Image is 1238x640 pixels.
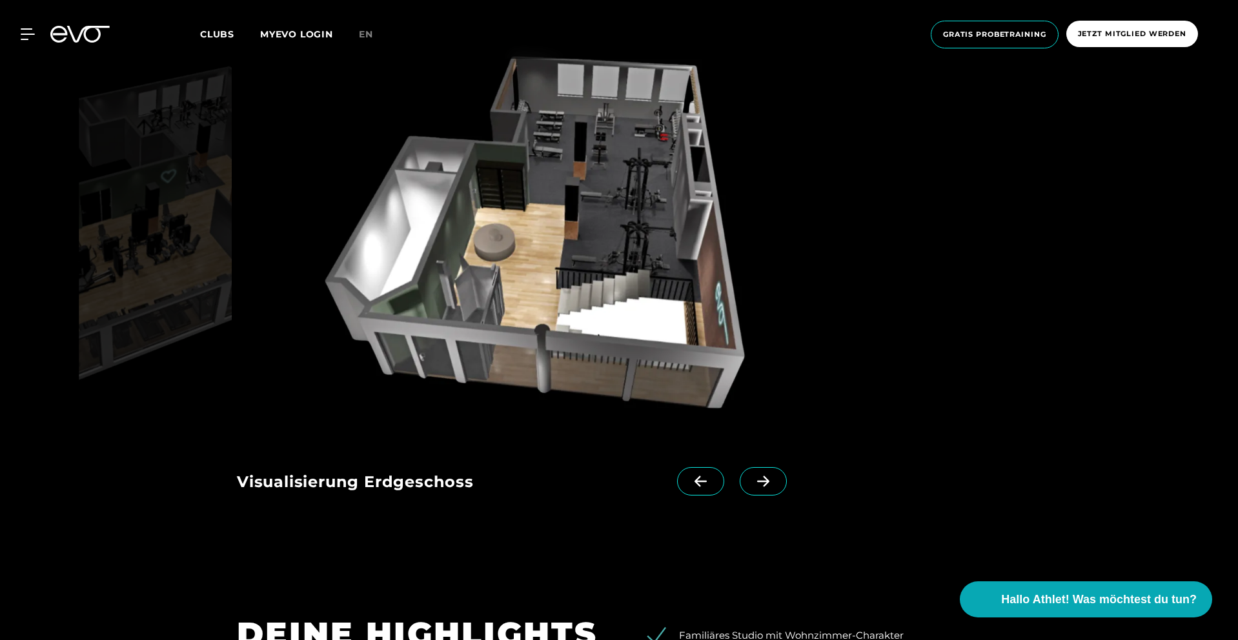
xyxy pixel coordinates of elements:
[260,28,333,40] a: MYEVO LOGIN
[1001,591,1197,608] span: Hallo Athlet! Was möchtest du tun?
[927,21,1062,48] a: Gratis Probetraining
[200,28,260,40] a: Clubs
[359,27,389,42] a: en
[1062,21,1202,48] a: Jetzt Mitglied werden
[200,28,234,40] span: Clubs
[237,39,848,436] img: evofitness
[1078,28,1186,39] span: Jetzt Mitglied werden
[943,29,1046,40] span: Gratis Probetraining
[960,581,1212,617] button: Hallo Athlet! Was möchtest du tun?
[359,28,373,40] span: en
[237,467,677,499] div: Visualisierung Erdgeschoss
[79,39,232,436] img: evofitness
